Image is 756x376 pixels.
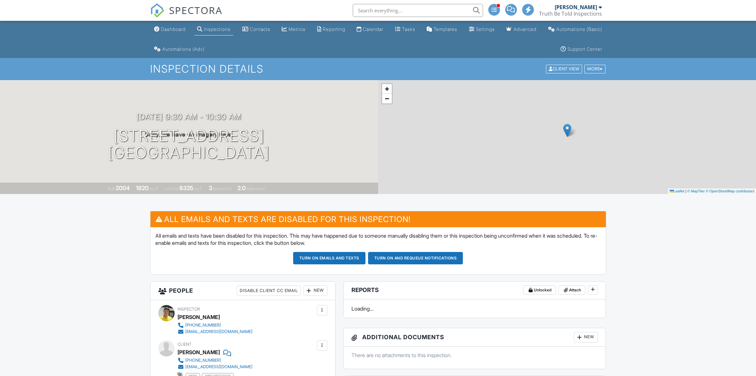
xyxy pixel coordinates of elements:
button: Turn on emails and texts [293,252,365,264]
div: Automations (Adv) [162,46,205,52]
span: Inspector [178,307,200,312]
a: Advanced [504,23,539,35]
a: Calendar [354,23,386,35]
span: − [385,94,389,103]
div: Advanced [514,26,536,32]
a: [EMAIL_ADDRESS][DOMAIN_NAME] [178,364,252,370]
span: Lot Size [165,186,178,191]
div: Truth Be Told Inspections [539,10,602,17]
a: Zoom out [382,94,392,104]
a: Zoom in [382,84,392,94]
div: [PERSON_NAME] [178,312,220,322]
span: bathrooms [247,186,265,191]
div: More [584,65,606,74]
div: Settings [476,26,495,32]
div: Dashboard [161,26,186,32]
h1: [STREET_ADDRESS] [GEOGRAPHIC_DATA] [108,127,270,162]
a: [PHONE_NUMBER] [178,322,252,328]
button: Turn on and Requeue Notifications [368,252,463,264]
a: © OpenStreetMap contributors [706,189,754,193]
span: sq.ft. [194,186,203,191]
h3: People [150,282,335,300]
img: The Best Home Inspection Software - Spectora [150,3,164,18]
a: Contacts [240,23,273,35]
div: [PHONE_NUMBER] [185,358,221,363]
a: Reporting [315,23,348,35]
div: Calendar [363,26,383,32]
div: [EMAIL_ADDRESS][DOMAIN_NAME] [185,329,252,334]
div: 6325 [179,185,193,191]
a: Tasks [392,23,418,35]
div: Templates [434,26,457,32]
div: Disable Client CC Email [237,285,301,296]
span: + [385,85,389,93]
div: 2004 [116,185,130,191]
h3: All emails and texts are disabled for this inspection! [150,211,606,227]
h3: [DATE] 9:30 am - 10:30 am [136,112,241,121]
h1: Inspection Details [150,63,606,75]
a: Metrics [279,23,308,35]
div: Tasks [402,26,415,32]
div: New [304,285,327,296]
div: New [574,332,598,342]
a: Templates [424,23,460,35]
span: bedrooms [213,186,231,191]
span: Built [107,186,115,191]
div: Contacts [250,26,270,32]
div: [EMAIL_ADDRESS][DOMAIN_NAME] [185,364,252,369]
div: Metrics [289,26,306,32]
div: Reporting [323,26,345,32]
a: Automations (Advanced) [151,43,207,55]
span: Client [178,342,192,347]
span: | [685,189,686,193]
a: Client View [545,66,584,71]
span: sq. ft. [150,186,159,191]
div: Client View [546,65,582,74]
a: Settings [466,23,497,35]
div: [PHONE_NUMBER] [185,323,221,328]
a: [EMAIL_ADDRESS][DOMAIN_NAME] [178,328,252,335]
div: 2.0 [237,185,246,191]
div: 1820 [136,185,149,191]
a: Automations (Basic) [546,23,605,35]
img: Marker [563,124,571,137]
h3: Additional Documents [344,328,606,347]
p: All emails and texts have been disabled for this inspection. This may have happened due to someon... [155,232,601,247]
a: Dashboard [151,23,188,35]
p: There are no attachments to this inspection. [351,352,598,359]
div: [PERSON_NAME] [178,347,220,357]
a: [PHONE_NUMBER] [178,357,252,364]
a: Leaflet [670,189,684,193]
input: Search everything... [353,4,483,17]
div: [PERSON_NAME] [555,4,597,10]
div: Automations (Basic) [556,26,602,32]
span: SPECTORA [169,3,222,17]
a: Support Center [558,43,605,55]
a: © MapTiler [687,189,705,193]
a: Inspections [194,23,233,35]
div: Support Center [567,46,602,52]
div: Inspections [204,26,231,32]
div: 3 [209,185,212,191]
a: SPECTORA [150,9,222,22]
